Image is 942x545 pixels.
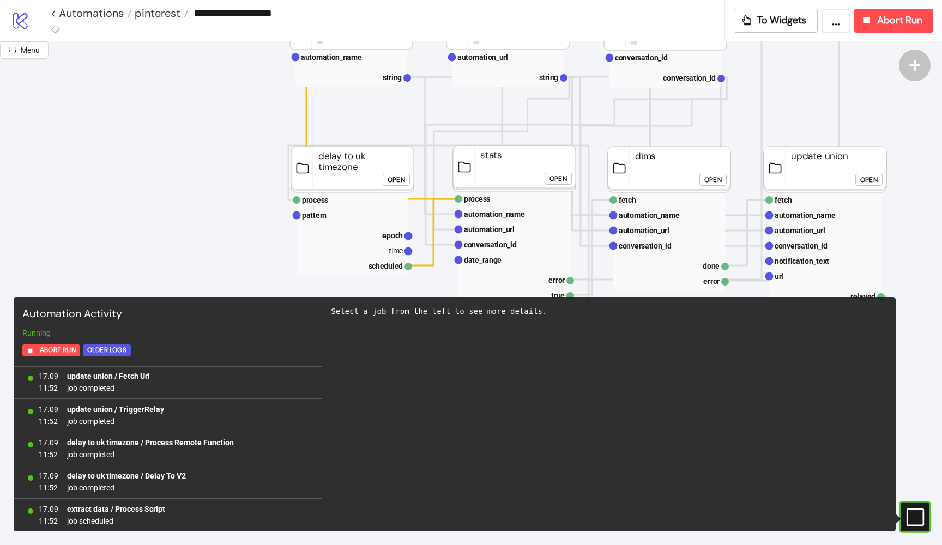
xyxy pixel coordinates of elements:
div: Older Logs [87,344,126,356]
span: 17.09 [39,470,58,482]
span: 17.09 [39,403,58,415]
text: notification_text [775,257,829,265]
button: ... [822,9,850,33]
text: conversation_id [775,241,828,250]
span: radius-bottomright [9,46,16,54]
span: job completed [67,415,164,427]
span: Abort Run [877,14,922,27]
div: Open [860,174,878,186]
span: job completed [67,382,150,394]
span: Menu [21,46,40,55]
text: fetch [619,196,636,204]
span: job scheduled [67,515,165,527]
button: Abort Run [854,9,933,33]
span: 11:52 [39,449,58,461]
text: automation_url [619,226,669,235]
text: automation_name [775,211,836,220]
div: Open [388,174,405,186]
text: automation_name [464,210,525,219]
span: 17.09 [39,437,58,449]
b: delay to uk timezone / Process Remote Function [67,438,234,447]
text: conversation_id [663,74,716,82]
span: Abort Run [40,344,76,356]
button: Open [545,173,572,185]
b: delay to uk timezone / Delay To V2 [67,471,186,480]
button: Open [699,174,727,186]
text: automation_url [457,53,508,62]
b: update union / Fetch Url [67,372,150,380]
button: Open [855,174,883,186]
button: To Widgets [734,9,818,33]
span: To Widgets [757,14,807,27]
span: 11:52 [39,482,58,494]
button: Open [383,174,410,186]
text: process [464,195,490,203]
text: automation_name [619,211,680,220]
b: update union / TriggerRelay [67,405,164,414]
text: automation_url [464,225,515,234]
text: conversation_id [615,53,668,62]
b: extract data / Process Script [67,505,165,513]
span: job completed [67,449,234,461]
text: automation_name [301,53,362,62]
span: 11:52 [39,382,58,394]
span: 17.09 [39,370,58,382]
text: epoch [382,231,403,240]
text: automation_url [775,226,825,235]
text: time [389,246,403,255]
span: pinterest [132,6,180,20]
text: process [302,196,328,204]
text: url [775,272,783,281]
span: 11:52 [39,515,58,527]
span: job completed [67,482,186,494]
text: pattern [302,211,327,220]
div: Open [549,173,567,185]
a: < Automations [50,8,132,19]
span: 11:52 [39,415,58,427]
text: conversation_id [619,241,672,250]
div: Running [18,327,317,339]
text: date_range [464,256,502,264]
button: Abort Run [22,344,80,356]
text: string [383,73,402,82]
div: Automation Activity [18,301,317,327]
a: pinterest [132,8,189,19]
div: Select a job from the left to see more details. [331,306,887,317]
text: fetch [775,196,792,204]
span: 17.09 [39,503,58,515]
button: Older Logs [83,344,131,356]
div: Open [704,174,722,186]
text: string [539,73,559,82]
text: conversation_id [464,240,517,249]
